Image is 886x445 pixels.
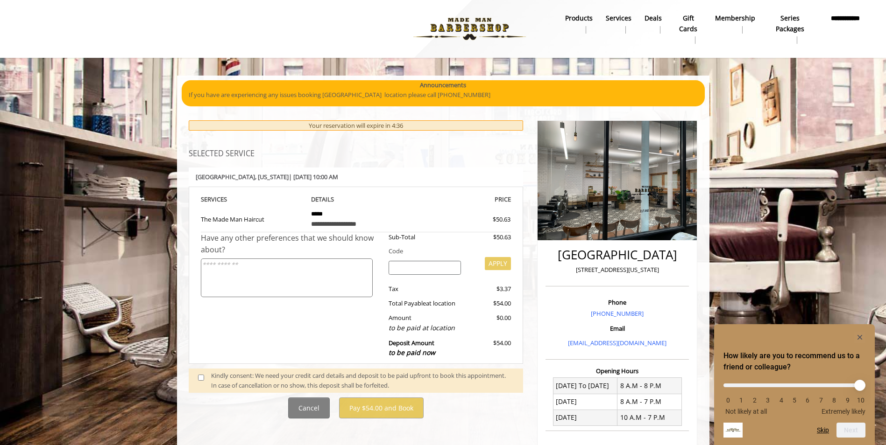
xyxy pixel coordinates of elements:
[836,423,865,438] button: Next question
[546,368,689,374] h3: Opening Hours
[768,13,812,34] b: Series packages
[638,12,668,36] a: DealsDeals
[553,378,617,394] td: [DATE] To [DATE]
[405,3,534,55] img: Made Man Barbershop logo
[224,195,227,203] span: S
[288,397,330,418] button: Cancel
[737,396,746,404] li: 1
[709,12,762,36] a: MembershipMembership
[382,284,468,294] div: Tax
[201,232,382,256] div: Have any other preferences that we should know about?
[668,12,709,46] a: Gift cardsgift cards
[829,396,839,404] li: 8
[459,215,510,224] div: $50.63
[211,371,514,390] div: Kindly consent: We need your credit card details and deposit to be paid upfront to book this appo...
[389,339,435,357] b: Deposit Amount
[426,299,455,307] span: at location
[196,173,338,181] b: [GEOGRAPHIC_DATA] | [DATE] 10:00 AM
[763,396,773,404] li: 3
[723,396,733,404] li: 0
[762,12,819,46] a: Series packagesSeries packages
[606,13,631,23] b: Services
[617,378,682,394] td: 8 A.M - 8 P.M
[255,173,289,181] span: , [US_STATE]
[617,394,682,410] td: 8 A.M - 7 P.M
[382,232,468,242] div: Sub-Total
[339,397,424,418] button: Pay $54.00 and Book
[485,257,511,270] button: APPLY
[468,299,511,308] div: $54.00
[389,323,461,333] div: to be paid at location
[189,150,524,158] h3: SELECTED SERVICE
[568,339,666,347] a: [EMAIL_ADDRESS][DOMAIN_NAME]
[548,299,687,306] h3: Phone
[675,13,702,34] b: gift cards
[599,12,638,36] a: ServicesServices
[843,396,852,404] li: 9
[382,313,468,333] div: Amount
[816,396,826,404] li: 7
[468,338,511,358] div: $54.00
[750,396,759,404] li: 2
[553,410,617,425] td: [DATE]
[803,396,812,404] li: 6
[591,309,644,318] a: [PHONE_NUMBER]
[723,332,865,438] div: How likely are you to recommend us to a friend or colleague? Select an option from 0 to 10, with ...
[408,194,511,205] th: PRICE
[559,12,599,36] a: Productsproducts
[201,194,305,205] th: SERVICE
[304,194,408,205] th: DETAILS
[645,13,662,23] b: Deals
[189,90,698,100] p: If you have are experiencing any issues booking [GEOGRAPHIC_DATA] location please call [PHONE_NUM...
[715,13,755,23] b: Membership
[468,284,511,294] div: $3.37
[201,205,305,232] td: The Made Man Haircut
[565,13,593,23] b: products
[777,396,786,404] li: 4
[817,426,829,434] button: Skip
[420,80,466,90] b: Announcements
[468,232,511,242] div: $50.63
[382,299,468,308] div: Total Payable
[723,376,865,415] div: How likely are you to recommend us to a friend or colleague? Select an option from 0 to 10, with ...
[548,325,687,332] h3: Email
[725,408,767,415] span: Not likely at all
[790,396,799,404] li: 5
[548,248,687,262] h2: [GEOGRAPHIC_DATA]
[382,246,511,256] div: Code
[856,396,865,404] li: 10
[553,394,617,410] td: [DATE]
[548,265,687,275] p: [STREET_ADDRESS][US_STATE]
[617,410,682,425] td: 10 A.M - 7 P.M
[189,120,524,131] div: Your reservation will expire in 4:36
[822,408,865,415] span: Extremely likely
[723,350,865,373] h2: How likely are you to recommend us to a friend or colleague? Select an option from 0 to 10, with ...
[389,348,435,357] span: to be paid now
[854,332,865,343] button: Hide survey
[468,313,511,333] div: $0.00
